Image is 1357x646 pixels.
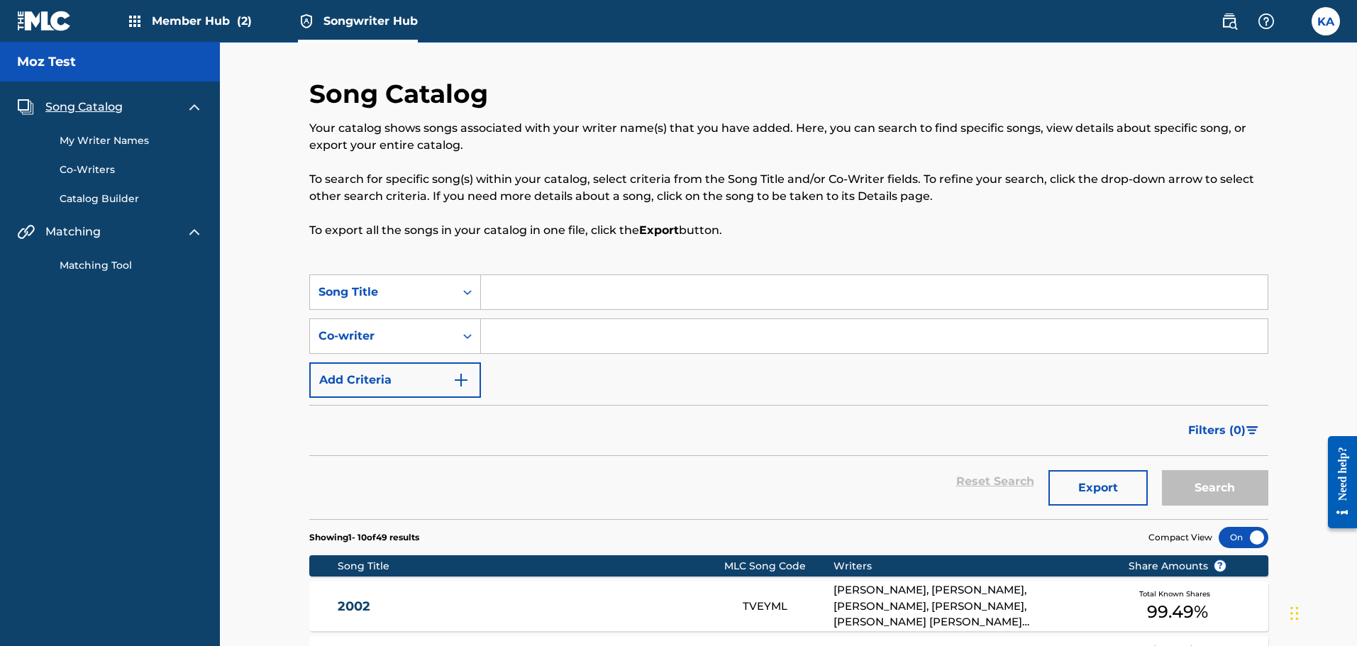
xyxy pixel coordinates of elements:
a: Public Search [1215,7,1244,35]
span: 99.49 % [1147,599,1208,625]
img: MLC Logo [17,11,72,31]
span: Song Catalog [45,99,123,116]
img: search [1221,13,1238,30]
img: expand [186,223,203,240]
button: Filters (0) [1180,413,1268,448]
div: Song Title [319,284,446,301]
button: Export [1048,470,1148,506]
span: Songwriter Hub [323,13,418,29]
div: Drag [1290,592,1299,635]
img: filter [1246,426,1258,435]
a: Co-Writers [60,162,203,177]
p: To search for specific song(s) within your catalog, select criteria from the Song Title and/or Co... [309,171,1268,205]
img: Top Rightsholder [298,13,315,30]
button: Add Criteria [309,362,481,398]
span: Share Amounts [1129,559,1226,574]
span: Member Hub [152,13,252,29]
span: Matching [45,223,101,240]
span: Total Known Shares [1139,589,1216,599]
p: Showing 1 - 10 of 49 results [309,531,419,544]
span: (2) [237,14,252,28]
div: [PERSON_NAME], [PERSON_NAME], [PERSON_NAME], [PERSON_NAME], [PERSON_NAME] [PERSON_NAME] [PERSON_N... [833,582,1107,630]
div: TVEYML [743,598,833,615]
a: 2002 [338,598,724,615]
div: Song Title [338,559,724,574]
div: MLC Song Code [724,559,833,574]
div: Help [1252,7,1280,35]
span: Filters ( 0 ) [1188,422,1246,439]
div: Notifications [1289,14,1303,28]
iframe: Resource Center [1317,425,1357,539]
a: Matching Tool [60,258,203,273]
h2: Song Catalog [309,78,495,110]
strong: Export [639,223,679,237]
span: Compact View [1148,531,1212,544]
p: Your catalog shows songs associated with your writer name(s) that you have added. Here, you can s... [309,120,1268,154]
img: help [1258,13,1275,30]
div: Writers [833,559,1107,574]
iframe: Chat Widget [1286,578,1357,646]
h5: Moz Test [17,54,76,70]
a: Catalog Builder [60,191,203,206]
img: expand [186,99,203,116]
img: Song Catalog [17,99,34,116]
div: Co-writer [319,328,446,345]
img: Matching [17,223,35,240]
a: My Writer Names [60,133,203,148]
p: To export all the songs in your catalog in one file, click the button. [309,222,1268,239]
div: User Menu [1312,7,1340,35]
span: ? [1214,560,1226,572]
a: Song CatalogSong Catalog [17,99,123,116]
form: Search Form [309,274,1268,519]
img: Top Rightsholders [126,13,143,30]
img: 9d2ae6d4665cec9f34b9.svg [453,372,470,389]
